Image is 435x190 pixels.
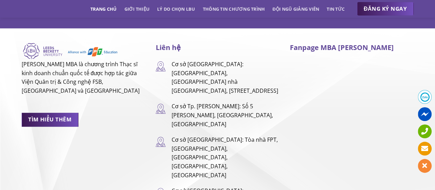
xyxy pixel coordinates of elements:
h3: Liên hệ [155,42,279,53]
p: [PERSON_NAME] MBA là chương trình Thạc sĩ kinh doanh chuẩn quốc tế được hợp tác giữa Viện Quản tr... [22,60,145,95]
h2: SỰ NGHIỆP ĐỔI THAY - HỌC NGAY MBA LEEDS BECKETT [22,7,414,18]
a: Trang chủ [90,3,117,15]
a: ĐĂNG KÝ NGAY [357,2,414,16]
span: TÌM HIỂU THÊM [28,115,72,124]
a: Lý do chọn LBU [157,3,195,15]
a: Tin tức [327,3,345,15]
p: Cơ sở Tp. [PERSON_NAME]: Số 5 [PERSON_NAME], [GEOGRAPHIC_DATA], [GEOGRAPHIC_DATA] [171,102,279,129]
p: Cơ sở [GEOGRAPHIC_DATA]: [GEOGRAPHIC_DATA], [GEOGRAPHIC_DATA] nhà [GEOGRAPHIC_DATA], [STREET_ADDR... [171,60,279,95]
a: Giới thiệu [124,3,150,15]
a: TÌM HIỂU THÊM [22,113,78,126]
img: Logo-LBU-FSB.svg [22,42,118,60]
a: Đội ngũ giảng viên [272,3,319,15]
p: Cơ sở [GEOGRAPHIC_DATA]: Tòa nhà FPT, [GEOGRAPHIC_DATA], [GEOGRAPHIC_DATA], [GEOGRAPHIC_DATA], [G... [171,136,279,180]
h3: Fanpage MBA [PERSON_NAME] [290,42,413,53]
span: ĐĂNG KÝ NGAY [364,4,407,13]
a: Thông tin chương trình [203,3,265,15]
